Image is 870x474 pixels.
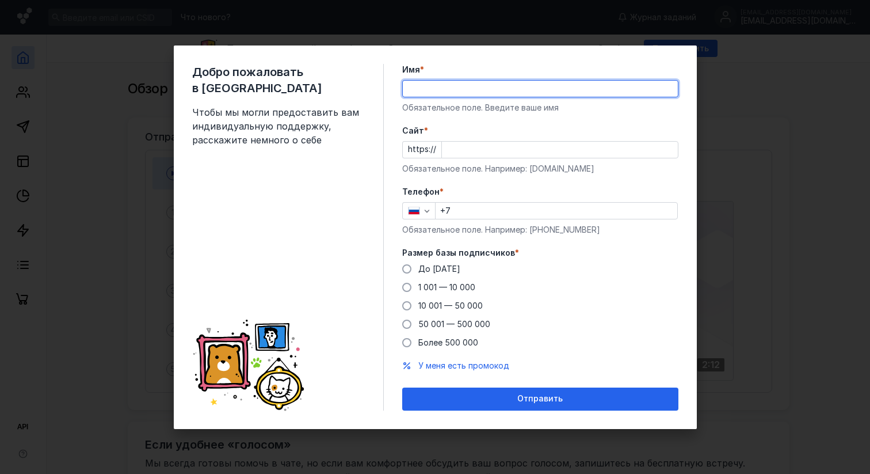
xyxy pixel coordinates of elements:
[402,102,678,113] div: Обязательное поле. Введите ваше имя
[192,64,365,96] span: Добро пожаловать в [GEOGRAPHIC_DATA]
[418,361,509,370] span: У меня есть промокод
[402,163,678,175] div: Обязательное поле. Например: [DOMAIN_NAME]
[418,282,475,292] span: 1 001 — 10 000
[402,64,420,75] span: Имя
[402,125,424,136] span: Cайт
[418,301,483,310] span: 10 001 — 50 000
[418,319,490,329] span: 50 001 — 500 000
[517,394,563,404] span: Отправить
[402,224,678,236] div: Обязательное поле. Например: [PHONE_NUMBER]
[402,247,515,259] span: Размер базы подписчиков
[192,105,365,147] span: Чтобы мы могли предоставить вам индивидуальную поддержку, расскажите немного о себе
[418,338,478,347] span: Более 500 000
[418,360,509,371] button: У меня есть промокод
[402,186,440,198] span: Телефон
[418,264,460,274] span: До [DATE]
[402,388,678,411] button: Отправить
